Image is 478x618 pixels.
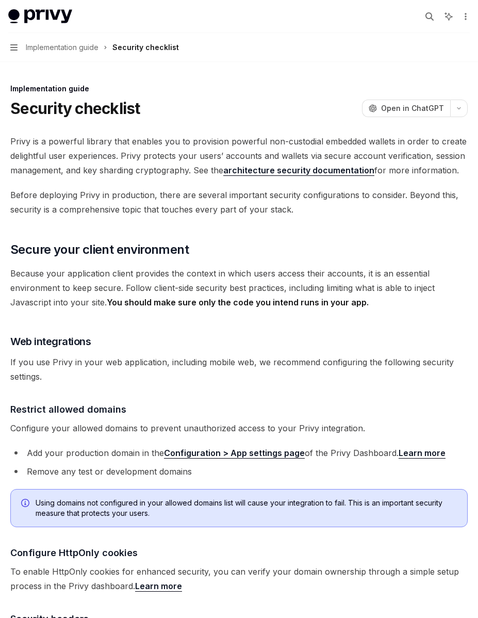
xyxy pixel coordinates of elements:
[21,499,31,509] svg: Info
[10,134,468,177] span: Privy is a powerful library that enables you to provision powerful non-custodial embedded wallets...
[10,99,140,118] h1: Security checklist
[10,355,468,384] span: If you use Privy in your web application, including mobile web, we recommend configuring the foll...
[10,402,126,416] span: Restrict allowed domains
[10,446,468,460] li: Add your production domain in the of the Privy Dashboard.
[8,9,72,24] img: light logo
[10,546,138,560] span: Configure HttpOnly cookies
[399,448,446,459] a: Learn more
[10,334,91,349] span: Web integrations
[26,41,98,54] span: Implementation guide
[459,9,470,24] button: More actions
[362,100,450,117] button: Open in ChatGPT
[381,103,444,113] span: Open in ChatGPT
[223,165,374,176] a: architecture security documentation
[164,448,305,459] a: Configuration > App settings page
[10,421,468,435] span: Configure your allowed domains to prevent unauthorized access to your Privy integration.
[10,464,468,479] li: Remove any test or development domains
[10,266,468,310] span: Because your application client provides the context in which users access their accounts, it is ...
[112,41,179,54] div: Security checklist
[10,84,468,94] div: Implementation guide
[10,188,468,217] span: Before deploying Privy in production, there are several important security configurations to cons...
[107,297,369,307] strong: You should make sure only the code you intend runs in your app.
[10,241,189,258] span: Secure your client environment
[36,498,457,518] span: Using domains not configured in your allowed domains list will cause your integration to fail. Th...
[10,564,468,593] span: To enable HttpOnly cookies for enhanced security, you can verify your domain ownership through a ...
[135,581,182,592] a: Learn more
